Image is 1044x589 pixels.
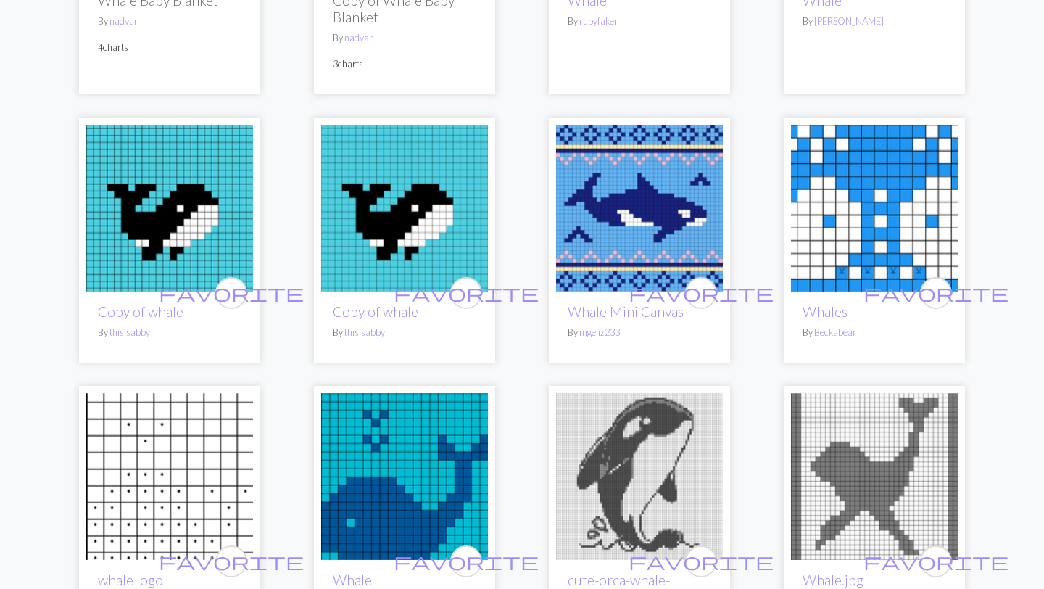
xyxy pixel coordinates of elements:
span: favorite [863,281,1008,304]
button: favourite [685,277,717,309]
a: whale [321,199,488,213]
img: whale [86,125,253,292]
img: Whale [321,393,488,560]
span: favorite [394,281,539,304]
a: nadvan [109,15,139,27]
a: Whales [791,199,958,213]
i: favourite [394,547,539,576]
i: favourite [863,279,1008,308]
p: By [98,326,241,339]
a: thisisabby [109,326,150,338]
a: Whale [333,572,372,588]
a: thisisabby [344,326,385,338]
button: favourite [920,277,952,309]
button: favourite [215,545,247,577]
a: rubyfaker [579,15,618,27]
a: Whale Mini Canvas [556,199,723,213]
img: whale [321,125,488,292]
button: favourite [685,545,717,577]
a: Copy of whale [98,303,183,320]
i: favourite [159,279,304,308]
span: favorite [394,550,539,572]
a: Whales [803,303,848,320]
i: favourite [159,547,304,576]
a: whale logo [86,468,253,482]
img: whale logo [86,393,253,560]
a: cute-orca-whale-illustration-killer-whale-cartoon-clipart-vector.jpg [556,468,723,482]
i: favourite [629,279,774,308]
a: mgeliz233 [579,326,620,338]
p: By [98,15,241,28]
a: Whale.jpg [791,468,958,482]
a: nadvan [344,32,374,44]
a: whale logo [98,572,163,588]
span: favorite [629,281,774,304]
i: favourite [629,547,774,576]
a: Whale.jpg [803,572,863,588]
img: Whales [791,125,958,292]
button: favourite [920,545,952,577]
p: 4 charts [98,41,241,54]
i: favourite [863,547,1008,576]
p: By [568,15,711,28]
a: Whale Mini Canvas [568,303,684,320]
img: Whale.jpg [791,393,958,560]
p: By [568,326,711,339]
a: [PERSON_NAME] [814,15,884,27]
p: By [803,326,946,339]
img: cute-orca-whale-illustration-killer-whale-cartoon-clipart-vector.jpg [556,393,723,560]
p: By [333,326,476,339]
a: Copy of whale [333,303,418,320]
p: By [333,31,476,45]
span: favorite [863,550,1008,572]
button: favourite [215,277,247,309]
button: favourite [450,545,482,577]
button: favourite [450,277,482,309]
span: favorite [159,281,304,304]
img: Whale Mini Canvas [556,125,723,292]
span: favorite [159,550,304,572]
span: favorite [629,550,774,572]
a: whale [86,199,253,213]
a: Beckabear [814,326,856,338]
p: 3 charts [333,57,476,71]
a: Whale [321,468,488,482]
i: favourite [394,279,539,308]
p: By [803,15,946,28]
